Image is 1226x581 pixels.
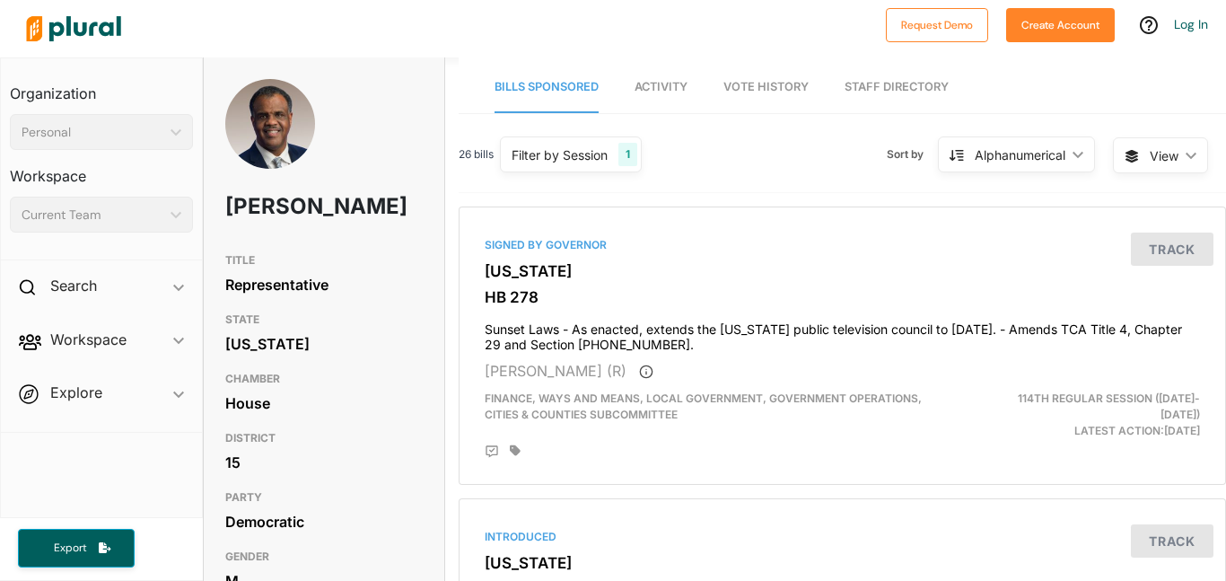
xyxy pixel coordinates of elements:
button: Create Account [1006,8,1115,42]
div: Current Team [22,206,163,224]
span: [PERSON_NAME] (R) [485,362,626,380]
a: Activity [635,62,687,113]
span: Export [41,541,99,556]
div: 15 [225,449,423,476]
h3: DISTRICT [225,427,423,449]
h3: Workspace [10,150,193,189]
div: Add tags [510,445,521,457]
div: House [225,390,423,417]
button: Track [1131,524,1213,558]
div: Latest Action: [DATE] [966,391,1213,439]
h3: Organization [10,67,193,107]
button: Request Demo [886,8,988,42]
span: Activity [635,80,687,93]
a: Create Account [1006,14,1115,33]
a: Staff Directory [845,62,949,113]
h3: HB 278 [485,288,1200,306]
div: Personal [22,123,163,142]
div: 1 [618,143,637,166]
h3: STATE [225,309,423,330]
a: Request Demo [886,14,988,33]
h3: [US_STATE] [485,262,1200,280]
a: Vote History [723,62,809,113]
span: 114th Regular Session ([DATE]-[DATE]) [1018,392,1200,421]
div: Alphanumerical [975,145,1065,164]
span: View [1150,146,1178,165]
h3: [US_STATE] [485,554,1200,572]
h3: GENDER [225,546,423,568]
h2: Search [50,276,97,295]
button: Export [18,529,135,568]
div: Signed by Governor [485,237,1200,253]
div: Introduced [485,529,1200,545]
span: Sort by [887,146,938,163]
a: Bills Sponsored [495,62,599,113]
h4: Sunset Laws - As enacted, extends the [US_STATE] public television council to [DATE]. - Amends TC... [485,313,1200,353]
h3: PARTY [225,487,423,508]
div: Add Position Statement [485,445,499,459]
img: Headshot of Sam McKenzie [225,79,315,169]
div: Representative [225,271,423,298]
span: 26 bills [459,146,494,163]
div: Democratic [225,508,423,535]
span: Vote History [723,80,809,93]
button: Track [1131,233,1213,266]
h1: [PERSON_NAME] [225,180,344,233]
a: Log In [1174,16,1208,32]
span: Bills Sponsored [495,80,599,93]
div: [US_STATE] [225,330,423,357]
h3: CHAMBER [225,368,423,390]
div: Filter by Session [512,145,608,164]
span: Finance, Ways and Means, Local Government, Government Operations, Cities & Counties Subcommittee [485,392,922,421]
h3: TITLE [225,250,423,271]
